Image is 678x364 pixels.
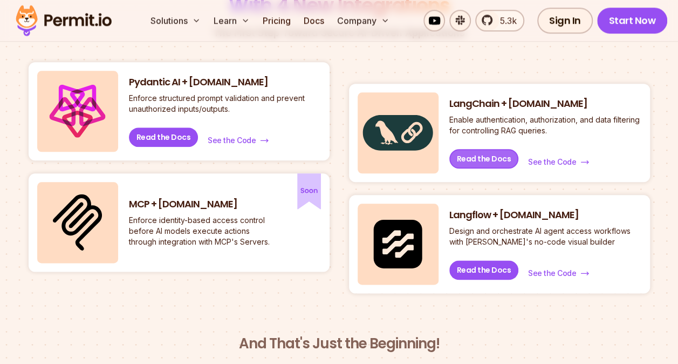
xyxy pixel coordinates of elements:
h3: Pydantic AI + [DOMAIN_NAME] [129,76,321,89]
a: Docs [299,10,328,31]
a: Read the Docs [449,260,519,280]
a: Read the Docs [449,149,519,168]
p: Enforce identity-based access control before AI models execute actions through integration with M... [129,215,275,247]
h3: Langflow + [DOMAIN_NAME] [449,208,641,222]
p: Enable authentication, authorization, and data filtering for controlling RAG queries. [449,114,641,136]
p: Design and orchestrate AI agent access workflows with [PERSON_NAME]'s no-code visual builder [449,226,641,247]
a: See the Code [207,134,270,147]
span: See the Code [208,135,256,146]
a: 5.3k [475,10,524,31]
h3: MCP + [DOMAIN_NAME] [129,198,275,211]
a: See the Code [527,156,590,168]
button: Learn [209,10,254,31]
p: Enforce structured prompt validation and prevent unauthorized inputs/outputs. [129,93,321,114]
button: Solutions [146,10,205,31]
a: Start Now [597,8,668,33]
img: Permit logo [11,2,117,39]
a: Sign In [537,8,593,33]
a: Read the Docs [129,127,198,147]
h3: LangChain + [DOMAIN_NAME] [449,97,641,111]
span: See the Code [528,157,576,167]
h3: And That's Just the Beginning! [167,334,512,354]
button: Company [333,10,394,31]
span: See the Code [528,268,576,279]
span: 5.3k [494,14,517,27]
a: See the Code [527,267,590,280]
a: Pricing [258,10,295,31]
